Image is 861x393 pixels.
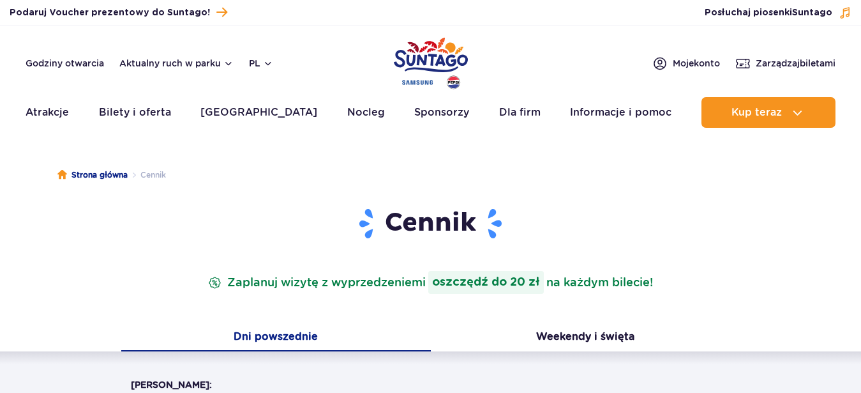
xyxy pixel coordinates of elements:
p: Zaplanuj wizytę z wyprzedzeniem na każdym bilecie! [206,271,655,294]
span: Zarządzaj biletami [756,57,835,70]
button: pl [249,57,273,70]
a: Godziny otwarcia [26,57,104,70]
button: Aktualny ruch w parku [119,58,234,68]
h1: Cennik [131,207,731,240]
strong: [PERSON_NAME]: [131,380,212,390]
span: Posłuchaj piosenki [705,6,832,19]
button: Posłuchaj piosenkiSuntago [705,6,851,19]
a: Strona główna [57,169,128,181]
a: Nocleg [347,97,385,128]
button: Dni powszednie [121,325,431,351]
a: Sponsorzy [414,97,469,128]
button: Weekendy i święta [431,325,740,351]
a: Dla firm [499,97,541,128]
button: Kup teraz [701,97,835,128]
span: Podaruj Voucher prezentowy do Suntago! [10,6,210,19]
a: Informacje i pomoc [570,97,671,128]
span: Kup teraz [731,107,782,118]
a: Park of Poland [394,32,468,91]
a: Atrakcje [26,97,69,128]
span: Suntago [792,8,832,17]
span: Moje konto [673,57,720,70]
li: Cennik [128,169,166,181]
a: Mojekonto [652,56,720,71]
a: Podaruj Voucher prezentowy do Suntago! [10,4,227,21]
a: [GEOGRAPHIC_DATA] [200,97,317,128]
a: Zarządzajbiletami [735,56,835,71]
strong: oszczędź do 20 zł [428,271,544,294]
a: Bilety i oferta [99,97,171,128]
